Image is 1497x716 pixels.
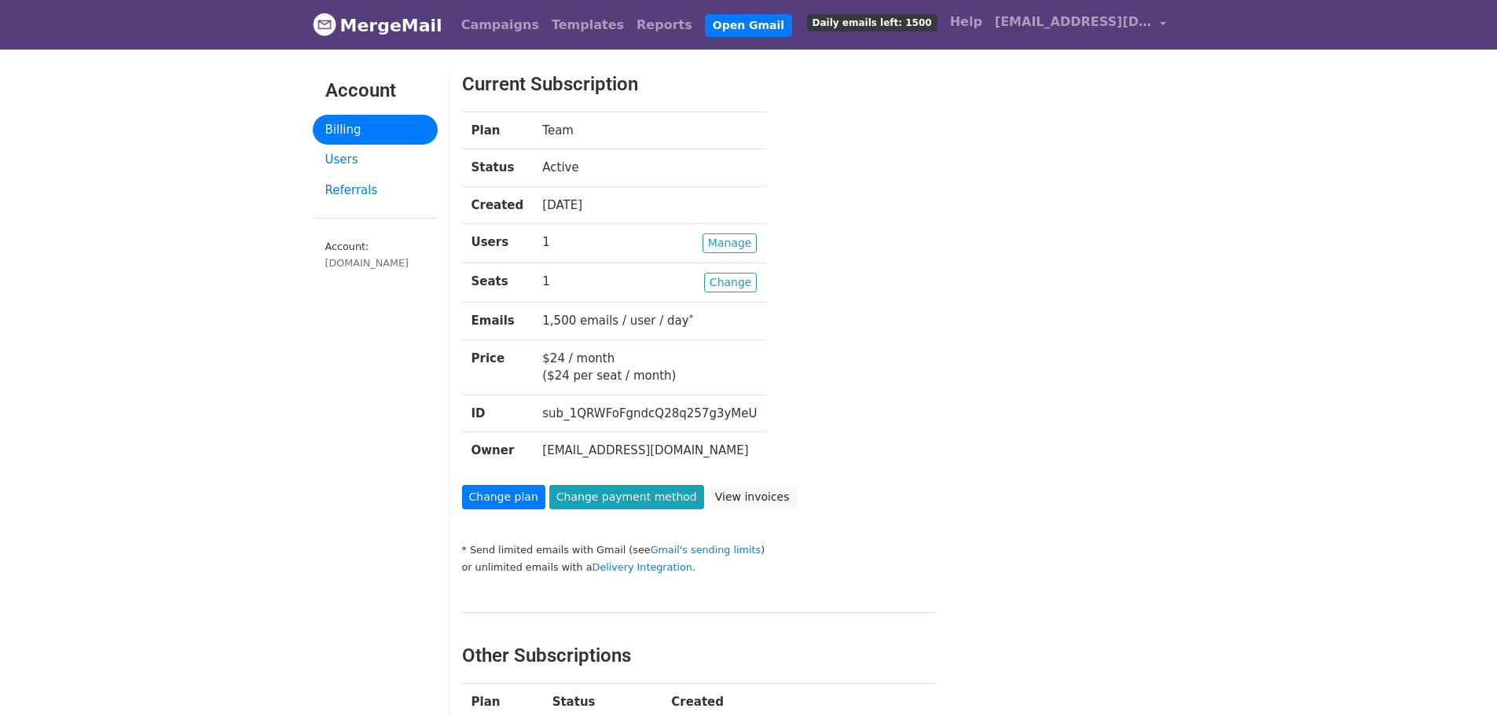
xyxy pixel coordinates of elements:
td: 1 [533,224,766,263]
small: Account: [325,241,425,270]
a: [EMAIL_ADDRESS][DOMAIN_NAME] [989,6,1172,43]
td: Active [533,149,766,187]
a: Daily emails left: 1500 [801,6,944,38]
h3: Other Subscriptions [462,644,936,667]
a: Templates [545,9,630,41]
a: Delivery Integration [593,561,692,573]
th: Plan [462,112,534,149]
th: Status [462,149,534,187]
a: Manage [703,233,758,253]
th: Seats [462,263,534,303]
a: Open Gmail [705,14,792,37]
a: MergeMail [313,9,442,42]
a: Campaigns [455,9,545,41]
td: 1 [533,263,766,303]
a: Change [704,273,758,292]
td: $24 / month ($24 per seat / month) [533,340,766,395]
td: 1,500 emails / user / day [533,303,766,340]
span: [EMAIL_ADDRESS][DOMAIN_NAME] [995,13,1152,31]
td: [DATE] [533,186,766,224]
a: Billing [313,115,438,145]
th: Created [462,186,534,224]
th: Emails [462,303,534,340]
span: Daily emails left: 1500 [807,14,937,31]
a: Help [944,6,989,38]
img: MergeMail logo [313,13,336,36]
div: [DOMAIN_NAME] [325,255,425,270]
a: Users [313,145,438,175]
td: sub_1QRWFoFgndcQ28q257g3yMeU [533,395,766,432]
a: Change payment method [549,485,704,509]
th: Users [462,224,534,263]
a: View invoices [708,485,797,509]
h3: Current Subscription [462,73,1123,96]
a: Reports [630,9,699,41]
a: Referrals [313,175,438,206]
th: Price [462,340,534,395]
td: Team [533,112,766,149]
a: Gmail's sending limits [651,544,761,556]
a: Change plan [462,485,545,509]
h3: Account [325,79,425,102]
th: Owner [462,432,534,469]
td: [EMAIL_ADDRESS][DOMAIN_NAME] [533,432,766,469]
small: * Send limited emails with Gmail (see ) or unlimited emails with a . [462,544,765,574]
th: ID [462,395,534,432]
